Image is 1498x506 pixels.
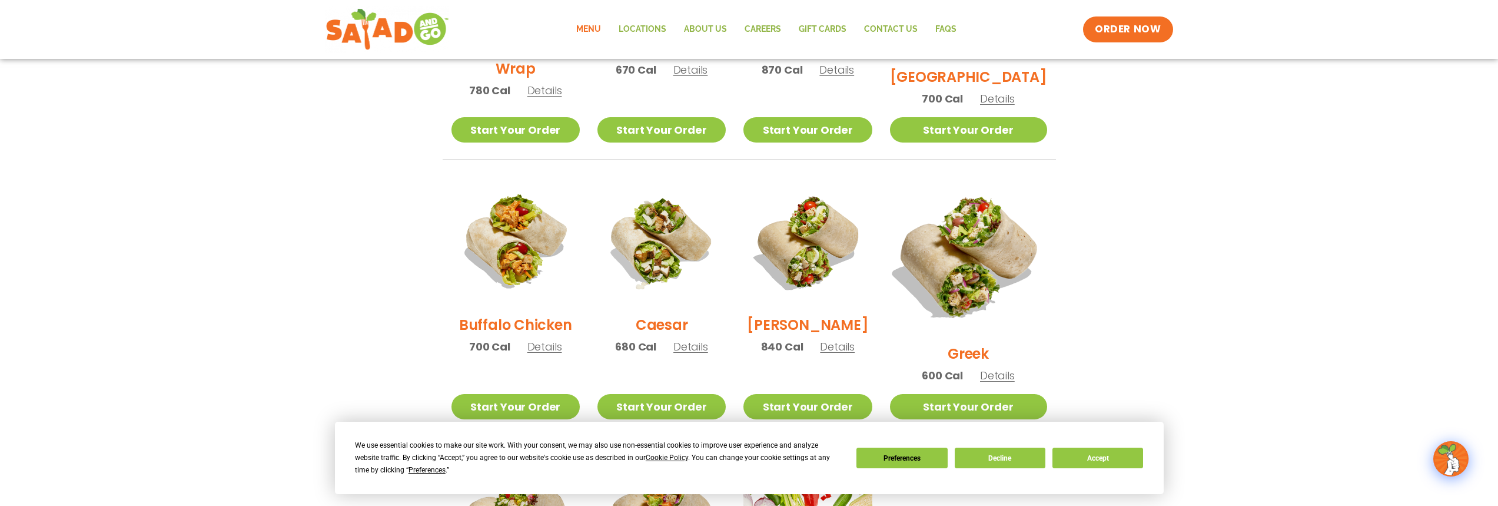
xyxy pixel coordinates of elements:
span: 600 Cal [922,368,963,383]
a: FAQs [926,16,965,43]
h2: Caesar [636,315,688,335]
span: 780 Cal [469,82,510,98]
img: Product photo for Caesar Wrap [597,177,726,306]
a: Start Your Order [743,117,872,143]
h2: Buffalo Chicken [459,315,572,335]
a: Contact Us [855,16,926,43]
span: Details [980,368,1015,383]
button: Accept [1052,448,1143,468]
a: Start Your Order [597,394,726,419]
a: Start Your Order [597,117,726,143]
a: GIFT CARDS [790,16,855,43]
span: Details [527,339,562,354]
button: Preferences [856,448,947,468]
span: 680 Cal [615,339,656,355]
img: Product photo for Cobb Wrap [743,177,872,306]
span: Details [980,91,1015,106]
span: 870 Cal [762,62,803,78]
a: Start Your Order [451,394,580,419]
span: Details [673,62,708,77]
span: Details [820,339,855,354]
img: Product photo for Greek Wrap [876,164,1060,348]
a: About Us [675,16,736,43]
a: ORDER NOW [1083,16,1173,42]
img: new-SAG-logo-768×292 [325,6,450,53]
div: We use essential cookies to make our site work. With your consent, we may also use non-essential ... [355,439,842,477]
a: Menu [567,16,610,43]
a: Careers [736,16,790,43]
a: Start Your Order [743,394,872,419]
h2: Greek [948,343,989,364]
button: Decline [955,448,1045,468]
span: 700 Cal [922,91,963,107]
div: Cookie Consent Prompt [335,422,1164,494]
img: wpChatIcon [1434,442,1467,475]
a: Locations [610,16,675,43]
span: Cookie Policy [646,454,688,462]
nav: Menu [567,16,965,43]
img: Product photo for Buffalo Chicken Wrap [451,177,580,306]
span: 670 Cal [616,62,656,78]
span: Details [527,83,562,98]
span: Preferences [408,466,446,474]
span: Details [673,339,708,354]
span: ORDER NOW [1095,22,1161,37]
span: Details [819,62,854,77]
h2: [PERSON_NAME] [747,315,868,335]
span: 700 Cal [469,339,510,355]
h2: [GEOGRAPHIC_DATA] [890,67,1047,87]
a: Start Your Order [890,394,1047,419]
a: Start Your Order [890,117,1047,143]
span: 840 Cal [761,339,803,355]
a: Start Your Order [451,117,580,143]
